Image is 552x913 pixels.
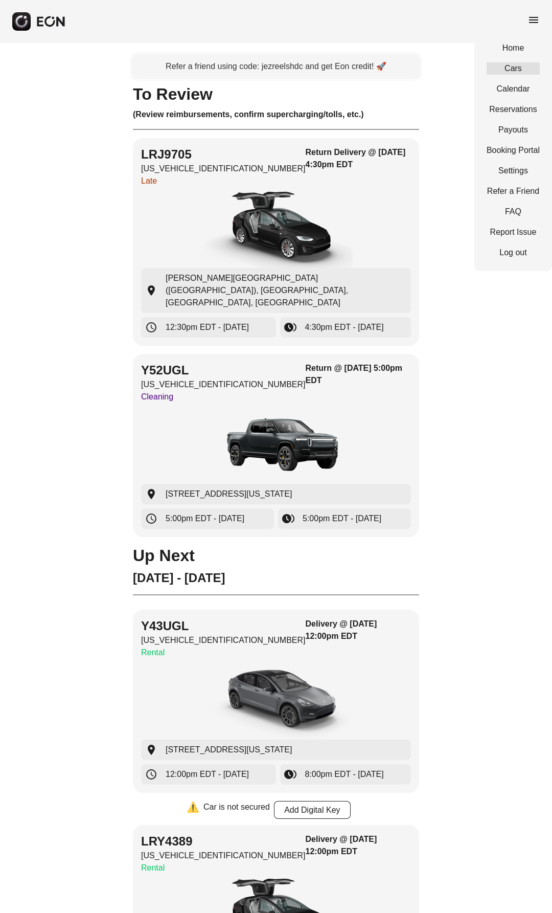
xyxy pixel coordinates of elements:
[199,407,353,484] img: car
[141,862,306,874] p: Rental
[487,247,540,259] a: Log out
[166,321,249,333] span: 12:30pm EDT - [DATE]
[284,321,296,333] span: browse_gallery
[145,284,157,297] span: location_on
[133,570,419,586] h2: [DATE] - [DATE]
[199,663,353,740] img: car
[305,321,383,333] span: 4:30pm EDT - [DATE]
[487,124,540,136] a: Payouts
[141,618,306,634] h2: Y43UGL
[166,488,292,500] span: [STREET_ADDRESS][US_STATE]
[487,103,540,116] a: Reservations
[166,272,407,309] span: [PERSON_NAME][GEOGRAPHIC_DATA] ([GEOGRAPHIC_DATA]), [GEOGRAPHIC_DATA], [GEOGRAPHIC_DATA], [GEOGRA...
[133,55,419,78] a: Refer a friend using code: jezreelshdc and get Eon credit! 🚀
[487,206,540,218] a: FAQ
[306,618,411,642] h3: Delivery @ [DATE] 12:00pm EDT
[141,850,306,862] p: [US_VEHICLE_IDENTIFICATION_NUMBER]
[306,146,411,171] h3: Return Delivery @ [DATE] 4:30pm EDT
[487,42,540,54] a: Home
[199,191,353,268] img: car
[145,768,157,781] span: schedule
[282,513,294,525] span: browse_gallery
[166,744,292,756] span: [STREET_ADDRESS][US_STATE]
[527,14,540,26] span: menu
[306,833,411,858] h3: Delivery @ [DATE] 12:00pm EDT
[284,768,296,781] span: browse_gallery
[133,138,419,346] button: LRJ9705[US_VEHICLE_IDENTIFICATION_NUMBER]LateReturn Delivery @ [DATE] 4:30pm EDTcar[PERSON_NAME][...
[305,768,383,781] span: 8:00pm EDT - [DATE]
[133,108,419,121] h3: (Review reimbursements, confirm supercharging/tolls, etc.)
[145,321,157,333] span: schedule
[141,378,306,391] p: [US_VEHICLE_IDENTIFICATION_NUMBER]
[141,163,306,175] p: [US_VEHICLE_IDENTIFICATION_NUMBER]
[133,549,419,562] h1: Up Next
[203,801,270,819] div: Car is not secured
[145,744,157,756] span: location_on
[487,165,540,177] a: Settings
[306,362,411,387] h3: Return @ [DATE] 5:00pm EDT
[487,226,540,238] a: Report Issue
[141,647,306,659] p: Rental
[187,801,199,819] div: ⚠️
[141,362,306,378] h2: Y52UGL
[133,88,419,100] h1: To Review
[487,62,540,75] a: Cars
[145,488,157,500] span: location_on
[303,513,381,525] span: 5:00pm EDT - [DATE]
[141,833,306,850] h2: LRY4389
[487,83,540,95] a: Calendar
[145,513,157,525] span: schedule
[166,768,249,781] span: 12:00pm EDT - [DATE]
[141,391,306,403] p: Cleaning
[141,146,306,163] h2: LRJ9705
[133,610,419,793] button: Y43UGL[US_VEHICLE_IDENTIFICATION_NUMBER]RentalDelivery @ [DATE] 12:00pm EDTcar[STREET_ADDRESS][US...
[487,144,540,157] a: Booking Portal
[141,175,306,187] p: Late
[487,185,540,197] a: Refer a Friend
[274,801,351,819] button: Add Digital Key
[133,354,419,537] button: Y52UGL[US_VEHICLE_IDENTIFICATION_NUMBER]CleaningReturn @ [DATE] 5:00pm EDTcar[STREET_ADDRESS][US_...
[166,513,244,525] span: 5:00pm EDT - [DATE]
[141,634,306,647] p: [US_VEHICLE_IDENTIFICATION_NUMBER]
